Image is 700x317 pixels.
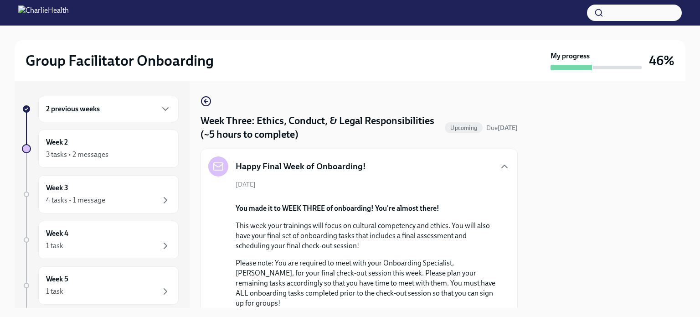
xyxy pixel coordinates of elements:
[201,114,441,141] h4: Week Three: Ethics, Conduct, & Legal Responsibilities (~5 hours to complete)
[18,5,69,20] img: CharlieHealth
[46,229,68,239] h6: Week 4
[46,183,68,193] h6: Week 3
[46,195,105,205] div: 4 tasks • 1 message
[236,161,366,172] h5: Happy Final Week of Onboarding!
[46,274,68,284] h6: Week 5
[38,96,179,122] div: 2 previous weeks
[22,266,179,305] a: Week 51 task
[649,52,674,69] h3: 46%
[236,258,495,308] p: Please note: You are required to meet with your Onboarding Specialist, [PERSON_NAME], for your fi...
[445,125,483,131] span: Upcoming
[236,180,256,189] span: [DATE]
[236,221,495,251] p: This week your trainings will focus on cultural competency and ethics. You will also have your fi...
[498,124,518,132] strong: [DATE]
[486,124,518,132] span: Due
[551,51,590,61] strong: My progress
[46,150,108,160] div: 3 tasks • 2 messages
[486,124,518,132] span: September 23rd, 2025 07:00
[46,104,100,114] h6: 2 previous weeks
[46,137,68,147] h6: Week 2
[236,204,439,213] strong: You made it to WEEK THREE of onboarding! You're almost there!
[22,221,179,259] a: Week 41 task
[46,241,63,251] div: 1 task
[22,130,179,168] a: Week 23 tasks • 2 messages
[22,175,179,213] a: Week 34 tasks • 1 message
[46,286,63,296] div: 1 task
[26,52,214,70] h2: Group Facilitator Onboarding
